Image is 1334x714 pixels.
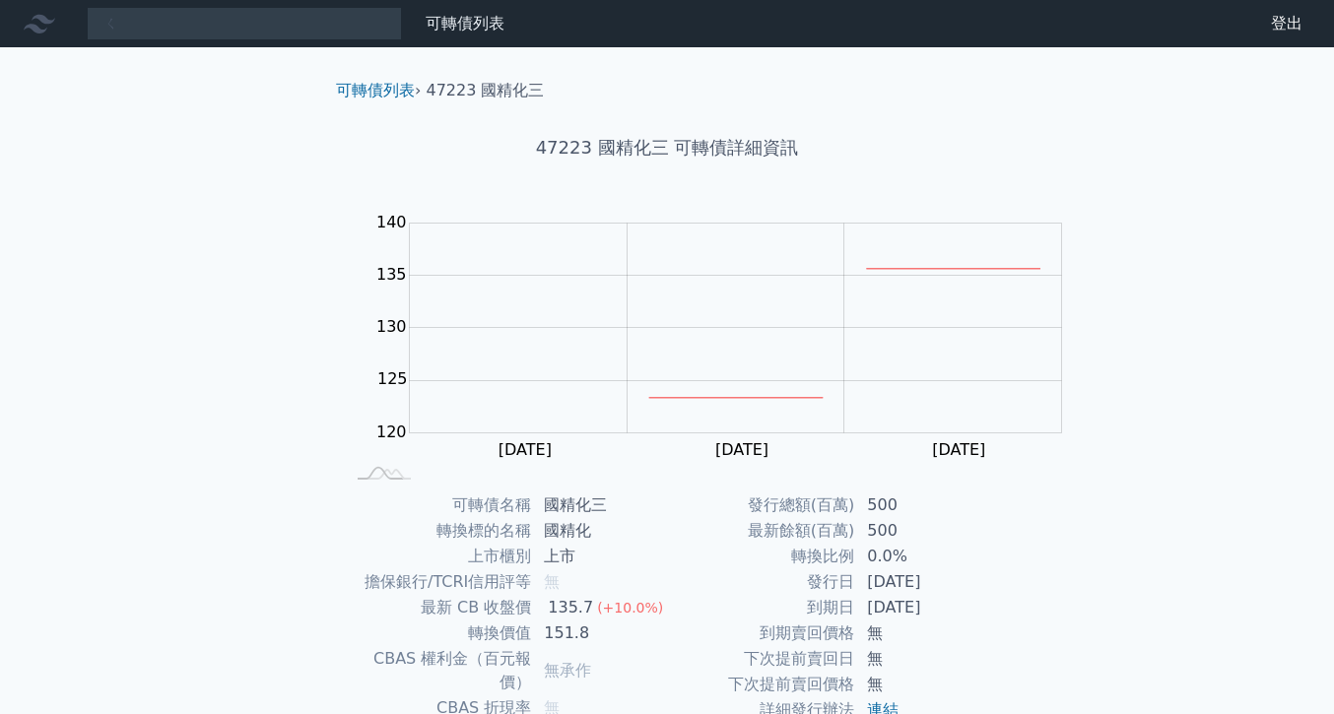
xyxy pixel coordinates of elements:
[667,595,855,620] td: 到期日
[855,544,990,569] td: 0.0%
[597,600,663,616] span: (+10.0%)
[667,518,855,544] td: 最新餘額(百萬)
[344,544,532,569] td: 上市櫃別
[344,518,532,544] td: 轉換標的名稱
[667,620,855,646] td: 到期賣回價格
[344,620,532,646] td: 轉換價值
[855,646,990,672] td: 無
[532,620,667,646] td: 151.8
[344,569,532,595] td: 擔保銀行/TCRI信用評等
[376,213,407,231] tspan: 140
[377,369,408,388] tspan: 125
[1255,8,1318,39] a: 登出
[667,569,855,595] td: 發行日
[376,422,407,441] tspan: 120
[667,544,855,569] td: 轉換比例
[532,492,667,518] td: 國精化三
[344,595,532,620] td: 最新 CB 收盤價
[336,81,415,99] a: 可轉債列表
[336,79,421,102] li: ›
[376,317,407,336] tspan: 130
[855,595,990,620] td: [DATE]
[344,492,532,518] td: 可轉債名稱
[715,440,768,459] tspan: [DATE]
[667,672,855,697] td: 下次提前賣回價格
[932,440,985,459] tspan: [DATE]
[855,518,990,544] td: 500
[667,646,855,672] td: 下次提前賣回日
[499,440,552,459] tspan: [DATE]
[667,492,855,518] td: 發行總額(百萬)
[855,620,990,646] td: 無
[376,265,407,284] tspan: 135
[532,518,667,544] td: 國精化
[544,572,560,591] span: 無
[532,544,667,569] td: 上市
[544,596,597,619] div: 135.7
[344,646,532,695] td: CBAS 權利金（百元報價）
[649,269,1040,398] g: Series
[367,213,1092,459] g: Chart
[855,569,990,595] td: [DATE]
[855,672,990,697] td: 無
[426,14,504,32] a: 可轉債列表
[544,661,591,680] span: 無承作
[87,7,402,40] input: 搜尋可轉債 代號／名稱
[320,134,1014,162] h1: 47223 國精化三 可轉債詳細資訊
[855,492,990,518] td: 500
[427,79,545,102] li: 47223 國精化三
